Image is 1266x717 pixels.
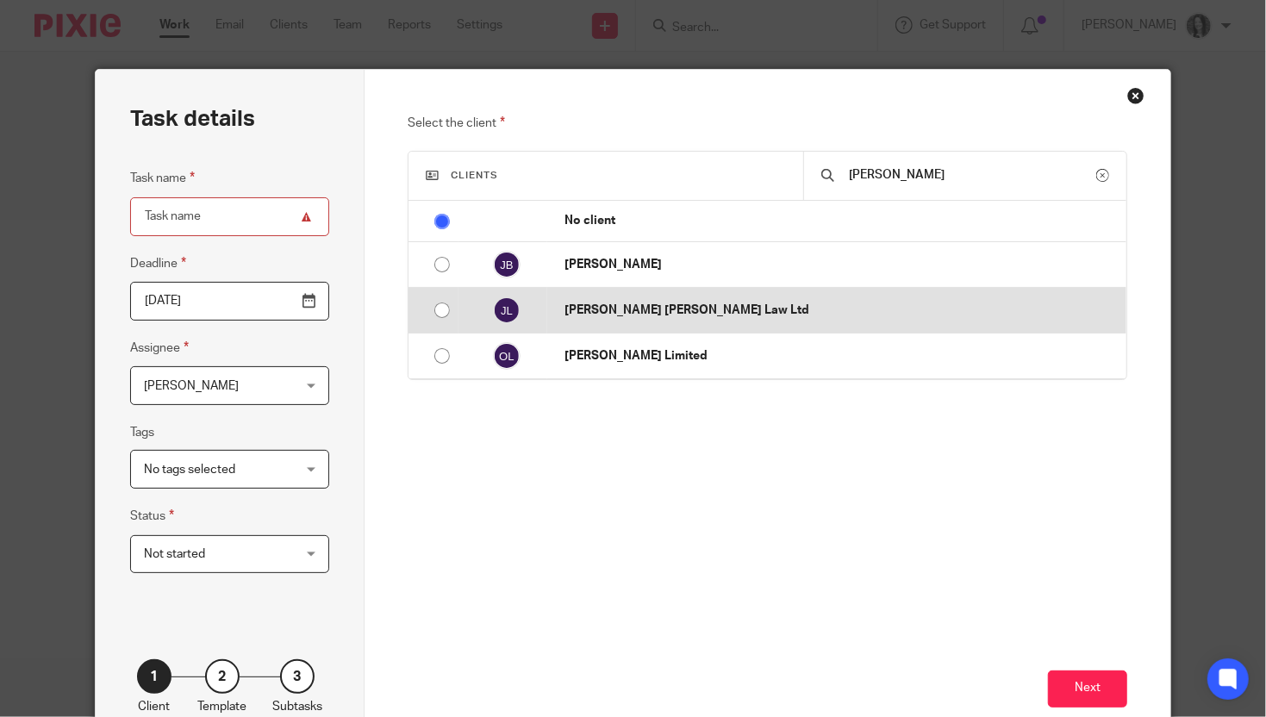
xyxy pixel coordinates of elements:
[451,171,498,180] span: Clients
[130,168,195,188] label: Task name
[197,698,246,715] p: Template
[1048,670,1127,708] button: Next
[144,380,239,392] span: [PERSON_NAME]
[493,296,521,324] img: svg%3E
[144,548,205,560] span: Not started
[272,698,322,715] p: Subtasks
[847,165,1096,184] input: Search...
[408,113,1127,134] p: Select the client
[564,347,1118,365] p: [PERSON_NAME] Limited
[130,104,255,134] h2: Task details
[493,251,521,278] img: svg%3E
[493,342,521,370] img: svg%3E
[205,659,240,694] div: 2
[564,302,1118,319] p: [PERSON_NAME] [PERSON_NAME] Law Ltd
[130,424,154,441] label: Tags
[130,282,329,321] input: Pick a date
[1127,87,1144,104] div: Close this dialog window
[144,464,235,476] span: No tags selected
[137,659,172,694] div: 1
[564,212,1118,229] p: No client
[130,253,186,273] label: Deadline
[130,506,174,526] label: Status
[280,659,315,694] div: 3
[130,197,329,236] input: Task name
[139,698,171,715] p: Client
[564,256,1118,273] p: [PERSON_NAME]
[130,338,189,358] label: Assignee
